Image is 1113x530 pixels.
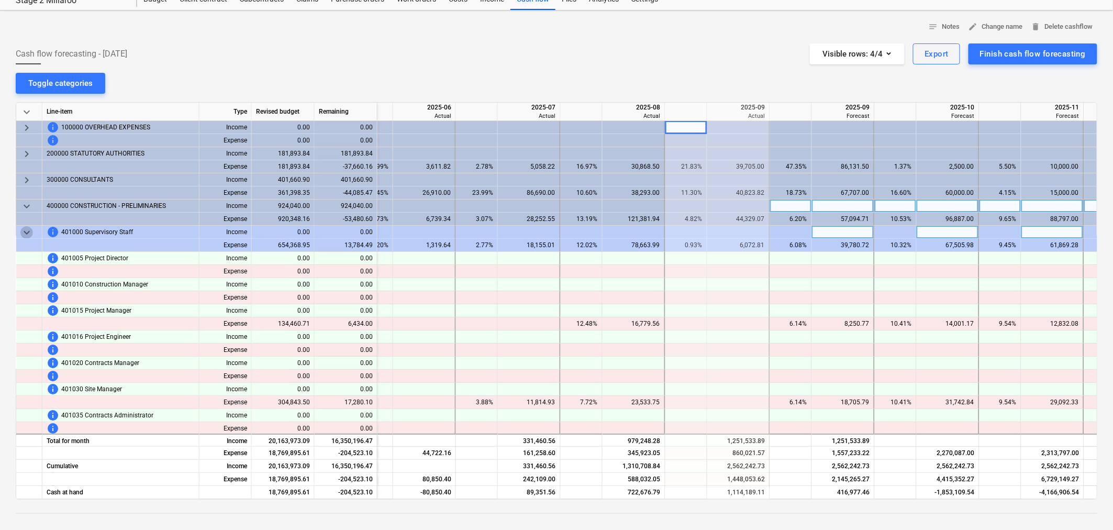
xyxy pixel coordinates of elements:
div: -80,850.40 [397,486,451,499]
div: 345,923.05 [607,447,661,460]
div: 23,533.75 [607,396,660,409]
div: 121,381.94 [607,213,660,226]
span: This line-item cannot be forecasted before price for client is updated. To change this, contact y... [47,252,59,264]
div: 11,814.93 [502,396,555,409]
div: 0.00 [319,370,373,383]
div: 2025-11 [1026,103,1079,112]
div: 0.00 [252,121,315,134]
div: 29,092.33 [1026,396,1079,409]
span: keyboard_arrow_right [20,174,33,186]
div: -204,523.10 [315,486,377,499]
div: 23.99% [460,186,493,200]
div: Line-item [42,103,199,121]
span: This line-item cannot be forecasted before price for client is updated. To change this, contact y... [47,304,59,317]
div: 6,434.00 [319,317,373,330]
span: 401010 Construction Manager [61,278,148,291]
div: 0.00 [252,409,315,422]
div: 16,350,196.47 [315,434,377,447]
div: 2025-09 [816,103,870,112]
div: Income [199,121,252,134]
span: This line-item cannot be forecasted before revised budget is updated [47,422,59,435]
div: 5,058.22 [502,160,555,173]
span: keyboard_arrow_down [20,226,33,239]
span: keyboard_arrow_down [20,200,33,213]
div: 18.73% [774,186,807,200]
div: 1,310,708.84 [607,460,661,473]
span: 200000 STATUTORY AUTHORITIES [47,147,144,160]
span: 100000 OVERHEAD EXPENSES [61,121,150,134]
div: 2,562,242.73 [1026,460,1079,473]
div: 96,887.00 [921,213,974,226]
div: -204,523.10 [315,447,377,460]
div: 3,611.82 [397,160,451,173]
div: -4,166,906.54 [1026,486,1079,499]
button: Export [913,43,960,64]
div: 86,131.50 [816,160,870,173]
div: 10.41% [879,317,912,330]
div: -37,660.16 [315,160,377,173]
div: 14,001.17 [921,317,974,330]
div: 2025-10 [921,103,975,112]
div: 6.20% [774,213,807,226]
div: 20,163,973.09 [252,460,315,473]
div: Cumulative [42,460,199,473]
div: Income [199,147,252,160]
div: 0.00 [319,291,373,304]
div: 2,562,242.73 [711,460,765,473]
div: Forecast [1026,112,1079,120]
span: edit [969,22,978,31]
div: 16.60% [879,186,912,200]
span: Cash flow forecasting - [DATE] [16,48,127,60]
span: Notes [929,21,960,33]
div: 4.82% [670,213,703,226]
div: -44,085.47 [315,186,377,200]
div: 60,000.00 [921,186,974,200]
div: 304,843.50 [252,396,315,409]
div: 12.48% [565,317,598,330]
div: 2,562,242.73 [816,460,870,473]
div: 21.83% [670,160,703,173]
div: 18,705.79 [816,396,870,409]
div: Income [199,304,252,317]
div: Income [199,226,252,239]
div: 0.00 [319,330,373,344]
div: 0.00 [252,278,315,291]
div: 67,707.00 [816,186,870,200]
span: notes [929,22,938,31]
div: 18,769,895.61 [252,486,315,499]
div: 0.00 [252,304,315,317]
div: Remaining [315,103,377,121]
span: 401015 Project Manager [61,304,131,317]
div: 0.00 [252,383,315,396]
div: 28,252.55 [502,213,555,226]
div: 0.00 [319,278,373,291]
div: 4,415,352.27 [921,473,975,486]
div: 13,784.49 [315,239,377,252]
div: 38,293.00 [607,186,660,200]
div: 2025-08 [607,103,661,112]
div: Income [199,330,252,344]
div: Expense [199,422,252,435]
div: 7.72% [565,396,598,409]
div: 0.00 [319,383,373,396]
div: 88,797.00 [1026,213,1079,226]
div: 2,562,242.73 [921,460,975,473]
div: 242,109.00 [502,473,556,486]
div: 0.00 [252,134,315,147]
div: 0.93% [670,239,703,252]
div: 15,000.00 [1026,186,1079,200]
div: Forecast [816,112,870,120]
div: Toggle categories [28,76,93,90]
div: Finish cash flow forecasting [980,47,1086,61]
div: 9.45% [984,239,1017,252]
div: 181,893.84 [315,147,377,160]
div: -204,523.10 [315,473,377,486]
div: 0.00 [315,134,377,147]
div: 39,705.00 [711,160,765,173]
span: 401020 Contracts Manager [61,357,139,370]
div: 17,280.10 [319,396,373,409]
div: 9.54% [984,396,1017,409]
span: This line-item cannot be forecasted before price for client is updated. To change this, contact y... [47,409,59,422]
button: Notes [925,19,964,35]
span: keyboard_arrow_right [20,148,33,160]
